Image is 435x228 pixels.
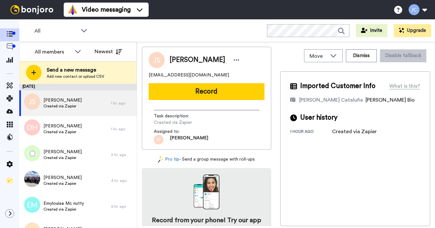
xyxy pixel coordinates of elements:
[19,84,137,90] div: [DATE]
[24,94,40,110] img: js.png
[68,5,78,15] img: vm-color.svg
[394,24,431,37] button: Upgrade
[43,104,82,109] span: Created via Zapier
[300,113,338,123] span: User history
[90,45,127,58] button: Newest
[332,128,377,135] div: Created via Zapier
[43,123,82,129] span: [PERSON_NAME]
[82,5,131,14] span: Video messaging
[111,126,134,132] div: 1 hr. ago
[43,200,84,207] span: Emylouise Mc nutty
[43,149,82,155] span: [PERSON_NAME]
[149,83,264,100] button: Record
[170,135,208,144] span: [PERSON_NAME]
[154,128,199,135] span: Assigned to:
[194,174,219,209] img: download
[380,49,426,62] button: Disable fallback
[43,174,82,181] span: [PERSON_NAME]
[111,152,134,157] div: 2 hr. ago
[299,96,363,104] div: [PERSON_NAME] Cataluña
[356,24,387,37] button: Invite
[43,129,82,134] span: Created via Zapier
[154,119,215,126] span: Created via Zapier
[43,181,82,186] span: Created via Zapier
[43,97,82,104] span: [PERSON_NAME]
[111,101,134,106] div: 1 hr. ago
[154,113,199,119] span: Task description :
[24,197,40,213] img: em.png
[158,156,179,163] a: Pro tip
[35,48,71,56] div: All members
[34,27,78,35] span: All
[149,52,165,68] img: Image of Jennifer Smelt
[154,135,163,144] img: sf.png
[290,129,332,135] div: 1 hour ago
[24,119,40,135] img: dh.png
[111,204,134,209] div: 6 hr. ago
[47,74,104,79] span: Add new contact or upload CSV
[43,155,82,160] span: Created via Zapier
[8,5,56,14] img: bj-logo-header-white.svg
[47,66,104,74] span: Send a new message
[111,178,134,183] div: 4 hr. ago
[6,177,13,184] img: Checklist.svg
[300,81,375,91] span: Imported Customer Info
[366,97,415,103] span: [PERSON_NAME] Bio
[346,49,377,62] button: Dismiss
[158,156,164,163] img: magic-wand.svg
[24,171,40,187] img: 17e06d75-0cbd-4651-8529-534c42f1ce84.jpg
[149,72,229,78] span: [EMAIL_ADDRESS][DOMAIN_NAME]
[310,52,327,60] span: Move
[389,82,420,90] div: What is this?
[142,156,271,163] div: - Send a group message with roll-ups
[43,207,84,212] span: Created via Zapier
[170,55,225,65] span: [PERSON_NAME]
